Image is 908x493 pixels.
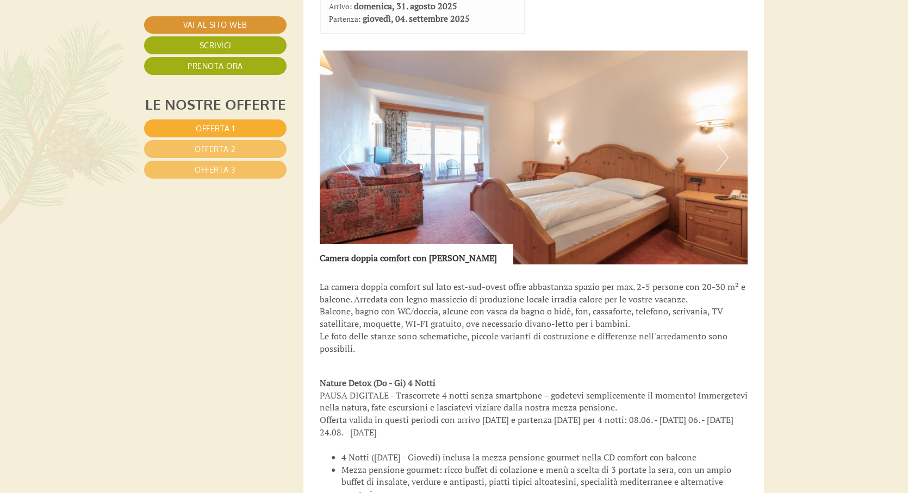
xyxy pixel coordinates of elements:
span: Offerta 1 [196,124,235,133]
span: Offerta 2 [195,144,236,154]
span: Offerta 3 [195,165,236,174]
li: 4 Notti ([DATE] - Giovedí) inclusa la mezza pensione gourmet nella CD comfort con balcone [341,451,748,464]
img: image [320,50,748,264]
p: La camera doppia comfort sul lato est-sud-ovest offre abbastanza spazio per max. 2-5 persone con ... [320,281,748,355]
div: Le nostre offerte [144,94,287,114]
button: Next [717,144,729,171]
div: PAUSA DIGITALE - Trascorrete 4 notti senza smartphone – godetevi semplicemente il momento! Immerg... [320,389,748,439]
small: Partenza: [329,14,360,24]
a: Vai al sito web [144,16,287,34]
div: Camera doppia comfort con [PERSON_NAME] [320,244,513,264]
div: Nature Detox (Do - Gi) 4 Notti [320,377,748,389]
b: giovedì, 04. settembre 2025 [363,12,470,24]
small: 07:20 [17,53,166,61]
a: Prenota ora [144,57,287,75]
div: Buon giorno, come possiamo aiutarla? [9,30,171,63]
div: Berghotel Zum Zirm [17,32,166,41]
button: Previous [339,144,350,171]
small: Arrivo: [329,2,352,11]
div: giovedì [190,9,239,27]
button: Invia [376,287,429,305]
a: Scrivici [144,36,287,54]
